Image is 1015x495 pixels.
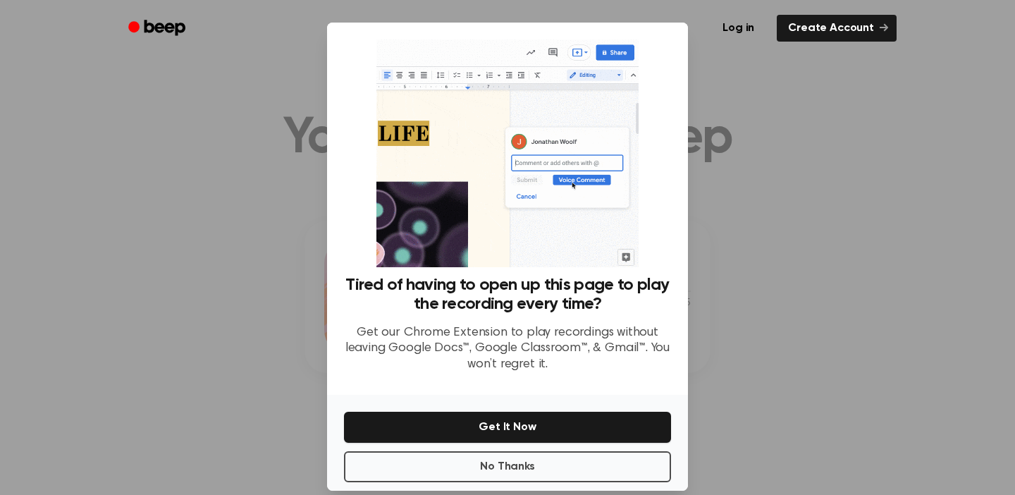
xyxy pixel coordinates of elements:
h3: Tired of having to open up this page to play the recording every time? [344,276,671,314]
img: Beep extension in action [376,39,638,267]
a: Create Account [777,15,897,42]
button: Get It Now [344,412,671,443]
p: Get our Chrome Extension to play recordings without leaving Google Docs™, Google Classroom™, & Gm... [344,325,671,373]
a: Beep [118,15,198,42]
button: No Thanks [344,451,671,482]
a: Log in [708,12,768,44]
